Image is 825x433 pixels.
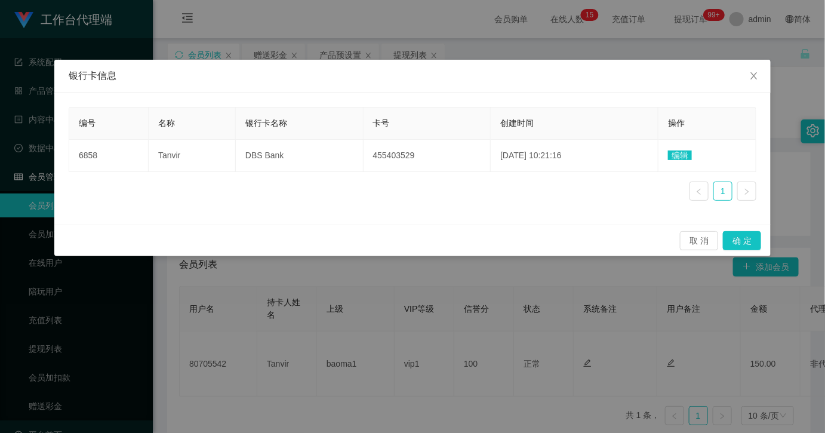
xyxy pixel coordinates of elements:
[491,140,658,172] td: [DATE] 10:21:16
[749,71,759,81] i: 图标: close
[373,118,390,128] span: 卡号
[695,188,703,195] i: 图标: left
[714,182,732,200] a: 1
[158,151,180,160] span: Tanvir
[245,151,284,160] span: DBS Bank
[680,231,718,250] button: 取 消
[737,60,771,93] button: Close
[743,188,750,195] i: 图标: right
[668,118,685,128] span: 操作
[737,182,756,201] li: 下一页
[668,151,692,160] span: 编辑
[713,182,732,201] li: 1
[723,231,761,250] button: 确 定
[69,140,149,172] td: 6858
[158,118,175,128] span: 名称
[373,151,415,160] span: 455403529
[689,182,709,201] li: 上一页
[69,69,756,82] div: 银行卡信息
[245,118,287,128] span: 银行卡名称
[500,118,534,128] span: 创建时间
[79,118,96,128] span: 编号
